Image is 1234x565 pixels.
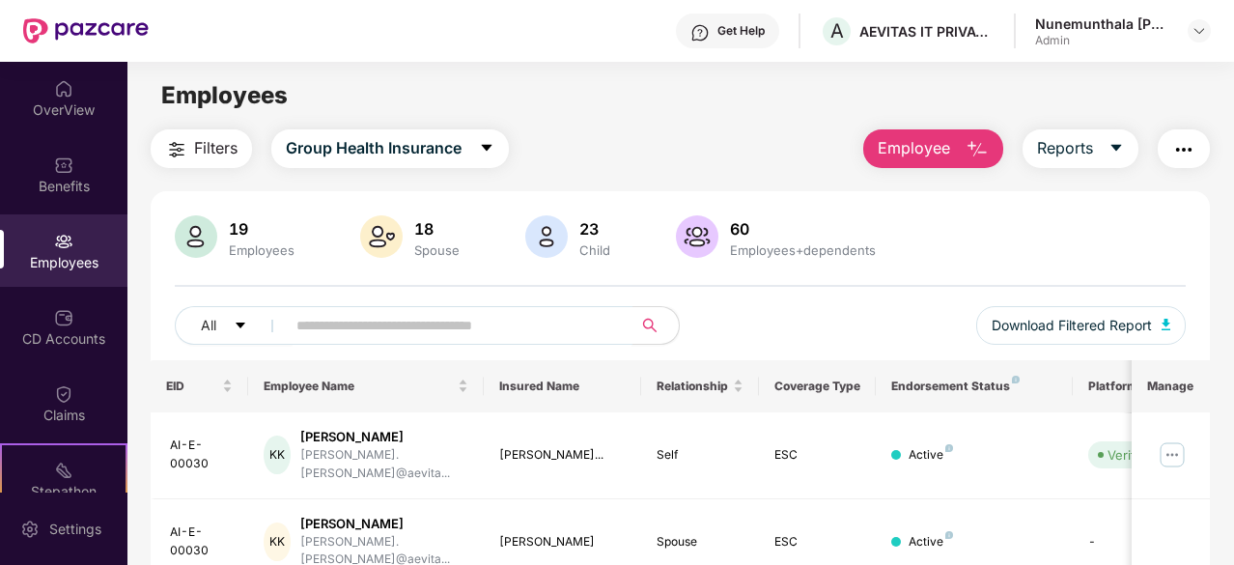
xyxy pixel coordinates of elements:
div: KK [264,436,290,474]
div: 60 [726,219,880,239]
th: Coverage Type [759,360,877,412]
span: Employee [878,136,950,160]
span: Download Filtered Report [992,315,1152,336]
img: svg+xml;base64,PHN2ZyBpZD0iU2V0dGluZy0yMHgyMCIgeG1sbnM9Imh0dHA6Ly93d3cudzMub3JnLzIwMDAvc3ZnIiB3aW... [20,520,40,539]
img: svg+xml;base64,PHN2ZyBpZD0iQ0RfQWNjb3VudHMiIGRhdGEtbmFtZT0iQ0QgQWNjb3VudHMiIHhtbG5zPSJodHRwOi8vd3... [54,308,73,327]
div: [PERSON_NAME]... [499,446,626,465]
img: svg+xml;base64,PHN2ZyB4bWxucz0iaHR0cDovL3d3dy53My5vcmcvMjAwMC9zdmciIHdpZHRoPSI4IiBoZWlnaHQ9IjgiIH... [945,531,953,539]
img: svg+xml;base64,PHN2ZyB4bWxucz0iaHR0cDovL3d3dy53My5vcmcvMjAwMC9zdmciIHdpZHRoPSI4IiBoZWlnaHQ9IjgiIH... [945,444,953,452]
img: manageButton [1157,439,1188,470]
button: Group Health Insurancecaret-down [271,129,509,168]
img: svg+xml;base64,PHN2ZyB4bWxucz0iaHR0cDovL3d3dy53My5vcmcvMjAwMC9zdmciIHdpZHRoPSI4IiBoZWlnaHQ9IjgiIH... [1012,376,1020,383]
div: ESC [774,533,861,551]
img: svg+xml;base64,PHN2ZyB4bWxucz0iaHR0cDovL3d3dy53My5vcmcvMjAwMC9zdmciIHhtbG5zOnhsaW5rPSJodHRwOi8vd3... [676,215,718,258]
img: svg+xml;base64,PHN2ZyBpZD0iSGVscC0zMngzMiIgeG1sbnM9Imh0dHA6Ly93d3cudzMub3JnLzIwMDAvc3ZnIiB3aWR0aD... [690,23,710,42]
img: svg+xml;base64,PHN2ZyB4bWxucz0iaHR0cDovL3d3dy53My5vcmcvMjAwMC9zdmciIHdpZHRoPSIyNCIgaGVpZ2h0PSIyNC... [1172,138,1195,161]
div: 19 [225,219,298,239]
div: Stepathon [2,482,126,501]
img: New Pazcare Logo [23,18,149,43]
div: 23 [575,219,614,239]
img: svg+xml;base64,PHN2ZyBpZD0iQ2xhaW0iIHhtbG5zPSJodHRwOi8vd3d3LnczLm9yZy8yMDAwL3N2ZyIgd2lkdGg9IjIwIi... [54,384,73,404]
span: Relationship [657,379,729,394]
div: Employees [225,242,298,258]
span: EID [166,379,219,394]
span: Group Health Insurance [286,136,462,160]
div: Active [909,446,953,465]
span: All [201,315,216,336]
div: 18 [410,219,463,239]
div: Get Help [717,23,765,39]
img: svg+xml;base64,PHN2ZyB4bWxucz0iaHR0cDovL3d3dy53My5vcmcvMjAwMC9zdmciIHhtbG5zOnhsaW5rPSJodHRwOi8vd3... [525,215,568,258]
button: Reportscaret-down [1023,129,1138,168]
div: AI-E-00030 [170,437,234,473]
div: [PERSON_NAME] [300,515,469,533]
img: svg+xml;base64,PHN2ZyB4bWxucz0iaHR0cDovL3d3dy53My5vcmcvMjAwMC9zdmciIHdpZHRoPSIyNCIgaGVpZ2h0PSIyNC... [165,138,188,161]
div: KK [264,523,290,561]
div: [PERSON_NAME].[PERSON_NAME]@aevita... [300,446,469,483]
div: Self [657,446,743,465]
img: svg+xml;base64,PHN2ZyBpZD0iRHJvcGRvd24tMzJ4MzIiIHhtbG5zPSJodHRwOi8vd3d3LnczLm9yZy8yMDAwL3N2ZyIgd2... [1192,23,1207,39]
div: Employees+dependents [726,242,880,258]
div: Endorsement Status [891,379,1056,394]
span: caret-down [1108,140,1124,157]
div: Spouse [410,242,463,258]
button: Allcaret-down [175,306,293,345]
th: Employee Name [248,360,484,412]
div: [PERSON_NAME] [499,533,626,551]
img: svg+xml;base64,PHN2ZyB4bWxucz0iaHR0cDovL3d3dy53My5vcmcvMjAwMC9zdmciIHhtbG5zOnhsaW5rPSJodHRwOi8vd3... [966,138,989,161]
img: svg+xml;base64,PHN2ZyB4bWxucz0iaHR0cDovL3d3dy53My5vcmcvMjAwMC9zdmciIHhtbG5zOnhsaW5rPSJodHRwOi8vd3... [175,215,217,258]
span: Employees [161,81,288,109]
img: svg+xml;base64,PHN2ZyB4bWxucz0iaHR0cDovL3d3dy53My5vcmcvMjAwMC9zdmciIHhtbG5zOnhsaW5rPSJodHRwOi8vd3... [1162,319,1171,330]
span: Filters [194,136,238,160]
div: Nunemunthala [PERSON_NAME] [1035,14,1170,33]
span: caret-down [234,319,247,334]
button: Filters [151,129,252,168]
div: Admin [1035,33,1170,48]
div: Child [575,242,614,258]
div: ESC [774,446,861,465]
span: search [631,318,669,333]
button: Download Filtered Report [976,306,1187,345]
span: A [830,19,844,42]
span: caret-down [479,140,494,157]
img: svg+xml;base64,PHN2ZyBpZD0iRW1wbG95ZWVzIiB4bWxucz0iaHR0cDovL3d3dy53My5vcmcvMjAwMC9zdmciIHdpZHRoPS... [54,232,73,251]
span: Reports [1037,136,1093,160]
div: Settings [43,520,107,539]
img: svg+xml;base64,PHN2ZyB4bWxucz0iaHR0cDovL3d3dy53My5vcmcvMjAwMC9zdmciIHdpZHRoPSIyMSIgaGVpZ2h0PSIyMC... [54,461,73,480]
div: Platform Status [1088,379,1194,394]
span: Employee Name [264,379,454,394]
div: Verified [1108,445,1154,465]
img: svg+xml;base64,PHN2ZyB4bWxucz0iaHR0cDovL3d3dy53My5vcmcvMjAwMC9zdmciIHhtbG5zOnhsaW5rPSJodHRwOi8vd3... [360,215,403,258]
th: Manage [1132,360,1210,412]
button: search [631,306,680,345]
div: AI-E-00030 [170,523,234,560]
div: [PERSON_NAME] [300,428,469,446]
div: AEVITAS IT PRIVATE LIMITED [859,22,995,41]
img: svg+xml;base64,PHN2ZyBpZD0iSG9tZSIgeG1sbnM9Imh0dHA6Ly93d3cudzMub3JnLzIwMDAvc3ZnIiB3aWR0aD0iMjAiIG... [54,79,73,99]
th: Insured Name [484,360,641,412]
img: svg+xml;base64,PHN2ZyBpZD0iQmVuZWZpdHMiIHhtbG5zPSJodHRwOi8vd3d3LnczLm9yZy8yMDAwL3N2ZyIgd2lkdGg9Ij... [54,155,73,175]
div: Spouse [657,533,743,551]
button: Employee [863,129,1003,168]
th: EID [151,360,249,412]
th: Relationship [641,360,759,412]
div: Active [909,533,953,551]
